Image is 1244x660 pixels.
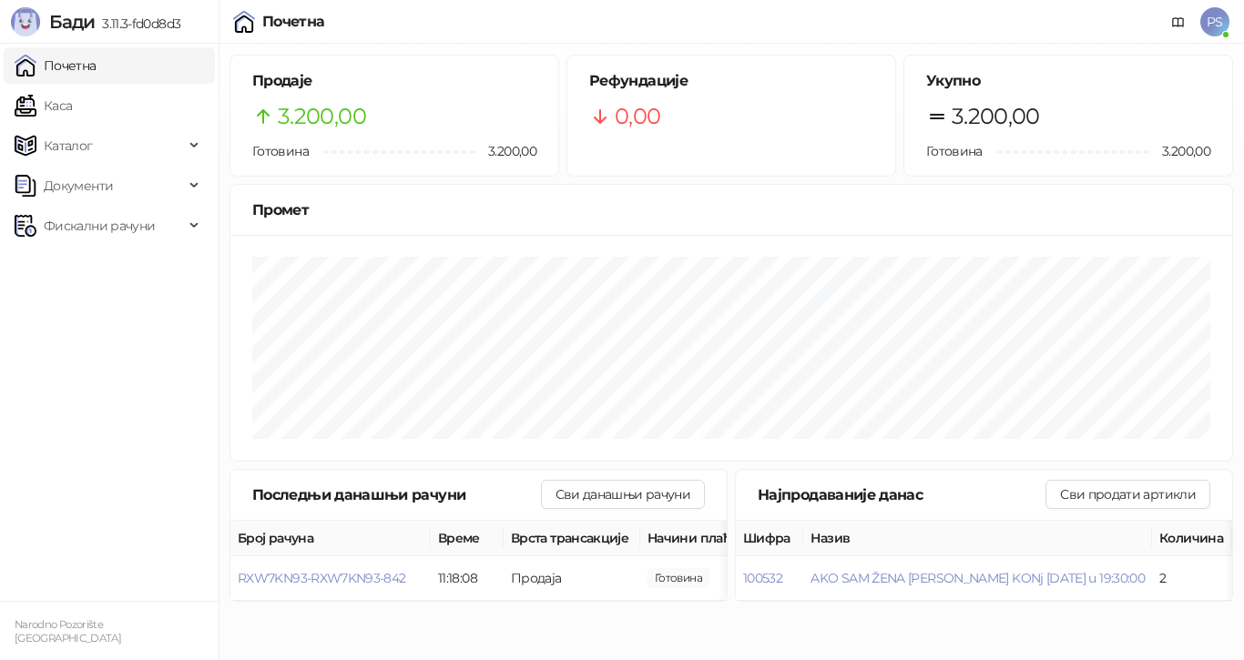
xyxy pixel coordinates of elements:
a: Документација [1164,7,1193,36]
button: Сви данашњи рачуни [541,480,705,509]
span: Каталог [44,127,93,164]
span: Бади [49,11,95,33]
td: Продаја [504,556,640,601]
button: AKO SAM ŽENA [PERSON_NAME] KONj [DATE] u 19:30:00 [811,570,1145,586]
td: 2 [1152,556,1232,601]
span: Готовина [926,143,983,159]
span: PS [1200,7,1229,36]
button: RXW7KN93-RXW7KN93-842 [238,570,406,586]
span: 16.001.600,00 [647,568,709,588]
div: Последњи данашњи рачуни [252,483,541,506]
th: Време [431,521,504,556]
span: 3.200,00 [952,99,1040,134]
small: Narodno Pozorište [GEOGRAPHIC_DATA] [15,618,121,645]
span: 3.200,00 [278,99,366,134]
h5: Укупно [926,70,1210,92]
span: Документи [44,168,113,204]
div: Најпродаваније данас [758,483,1045,506]
div: Почетна [262,15,325,29]
h5: Рефундације [589,70,873,92]
div: Промет [252,198,1210,221]
a: Почетна [15,47,97,84]
img: Logo [11,7,40,36]
span: 3.11.3-fd0d8d3 [95,15,180,32]
span: 3.200,00 [475,141,536,161]
th: Број рачуна [230,521,431,556]
th: Шифра [736,521,803,556]
th: Начини плаћања [640,521,822,556]
button: Сви продати артикли [1045,480,1210,509]
button: 100532 [743,570,782,586]
a: Каса [15,87,72,124]
h5: Продаје [252,70,536,92]
span: 3.200,00 [1149,141,1210,161]
span: Фискални рачуни [44,208,155,244]
span: Готовина [252,143,309,159]
th: Врста трансакције [504,521,640,556]
td: 11:18:08 [431,556,504,601]
span: 0,00 [615,99,660,134]
th: Количина [1152,521,1232,556]
th: Назив [803,521,1152,556]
